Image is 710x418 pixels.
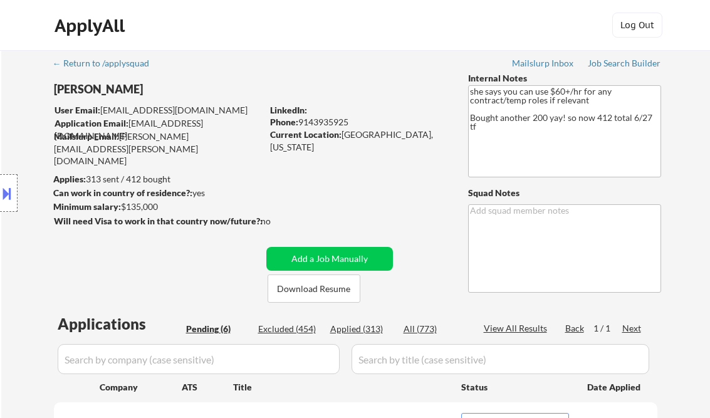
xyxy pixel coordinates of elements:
div: ATS [182,381,233,394]
strong: LinkedIn: [270,105,307,115]
div: Excluded (454) [258,323,321,335]
div: 9143935925 [270,116,447,128]
div: All (773) [404,323,466,335]
button: Add a Job Manually [266,247,393,271]
a: Job Search Builder [588,58,661,71]
div: ← Return to /applysquad [53,59,161,68]
div: Next [622,322,642,335]
div: Job Search Builder [588,59,661,68]
strong: Current Location: [270,129,342,140]
button: Log Out [612,13,662,38]
input: Search by title (case sensitive) [352,344,649,374]
a: Mailslurp Inbox [512,58,575,71]
div: no [261,215,296,227]
div: Company [100,381,182,394]
div: [GEOGRAPHIC_DATA], [US_STATE] [270,128,447,153]
div: Squad Notes [468,187,661,199]
a: ← Return to /applysquad [53,58,161,71]
div: Applied (313) [330,323,393,335]
div: View All Results [484,322,551,335]
div: Back [565,322,585,335]
div: Title [233,381,449,394]
div: Date Applied [587,381,642,394]
div: ApplyAll [55,15,128,36]
div: Mailslurp Inbox [512,59,575,68]
div: Pending (6) [186,323,249,335]
input: Search by company (case sensitive) [58,344,340,374]
strong: Phone: [270,117,298,127]
div: 1 / 1 [593,322,622,335]
div: Status [461,375,569,398]
div: Internal Notes [468,72,661,85]
button: Download Resume [268,274,360,303]
div: Applications [58,316,182,332]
